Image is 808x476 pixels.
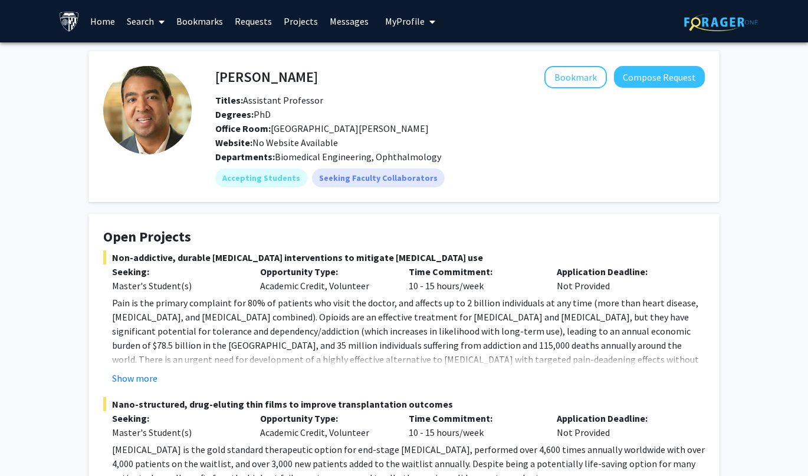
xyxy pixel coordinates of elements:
[548,411,696,439] div: Not Provided
[59,11,80,32] img: Johns Hopkins University Logo
[121,1,170,42] a: Search
[557,411,687,425] p: Application Deadline:
[215,168,307,187] mat-chip: Accepting Students
[103,66,192,154] img: Profile Picture
[229,1,278,42] a: Requests
[112,279,242,293] div: Master's Student(s)
[84,1,121,42] a: Home
[103,250,705,265] span: Non-addictive, durable [MEDICAL_DATA] interventions to mitigate [MEDICAL_DATA] use
[251,265,399,293] div: Academic Credit, Volunteer
[215,66,318,88] h4: [PERSON_NAME]
[215,108,254,120] b: Degrees:
[112,411,242,425] p: Seeking:
[170,1,229,42] a: Bookmarks
[557,265,687,279] p: Application Deadline:
[324,1,375,42] a: Messages
[103,397,705,411] span: Nano-structured, drug-eluting thin films to improve transplantation outcomes
[215,123,429,134] span: [GEOGRAPHIC_DATA][PERSON_NAME]
[409,411,539,425] p: Time Commitment:
[385,15,425,27] span: My Profile
[400,411,548,439] div: 10 - 15 hours/week
[215,123,271,134] b: Office Room:
[614,66,705,88] button: Compose Request to Kunal Parikh
[112,371,157,385] button: Show more
[215,151,275,163] b: Departments:
[260,265,390,279] p: Opportunity Type:
[312,168,445,187] mat-chip: Seeking Faculty Collaborators
[278,1,324,42] a: Projects
[275,151,441,163] span: Biomedical Engineering, Ophthalmology
[9,423,50,467] iframe: Chat
[215,94,243,106] b: Titles:
[112,296,705,381] p: Pain is the primary complaint for 80% of patients who visit the doctor, and affects up to 2 billi...
[215,94,323,106] span: Assistant Professor
[409,265,539,279] p: Time Commitment:
[112,265,242,279] p: Seeking:
[260,411,390,425] p: Opportunity Type:
[548,265,696,293] div: Not Provided
[215,108,271,120] span: PhD
[103,229,705,246] h4: Open Projects
[215,137,338,148] span: No Website Available
[684,13,758,31] img: ForagerOne Logo
[400,265,548,293] div: 10 - 15 hours/week
[544,66,607,88] button: Add Kunal Parikh to Bookmarks
[215,137,252,148] b: Website:
[251,411,399,439] div: Academic Credit, Volunteer
[112,425,242,439] div: Master's Student(s)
